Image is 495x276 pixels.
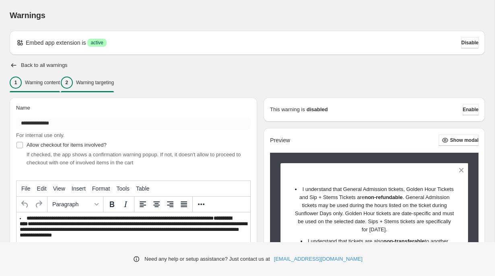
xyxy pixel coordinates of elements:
[270,137,290,144] h2: Preview
[177,197,191,211] button: Justify
[32,197,45,211] button: Redo
[3,3,231,109] body: Rich Text Area. Press ALT-0 for help.
[16,212,250,253] iframe: Rich Text Area
[16,132,64,138] span: For internal use only.
[91,39,103,46] span: active
[37,185,47,192] span: Edit
[105,197,119,211] button: Bold
[49,197,101,211] button: Formats
[463,106,479,113] span: Enable
[25,79,60,86] p: Warning content
[61,74,114,91] button: 2Warning targeting
[52,201,92,208] span: Paragraph
[384,238,425,244] strong: non-transferable
[10,11,45,20] span: Warnings
[16,105,30,111] span: Name
[72,185,86,192] span: Insert
[92,185,110,192] span: Format
[307,106,328,114] strong: disabled
[21,62,68,68] h2: Back to all warnings
[150,197,163,211] button: Align center
[461,39,479,46] span: Disable
[27,151,241,166] span: If checked, the app shows a confirmation warning popup. If not, it doesn't allow to proceed to ch...
[295,185,454,234] li: I understand that General Admission tickets, Golden Hour Tickets and Sip + Stems Tickets are . Ge...
[61,77,73,89] div: 2
[163,197,177,211] button: Align right
[119,197,132,211] button: Italic
[26,39,86,47] p: Embed app extension is
[439,135,479,146] button: Show modal
[450,137,479,143] span: Show modal
[295,237,454,253] li: I understand that tickets are also to another event at the farm.
[27,142,107,148] span: Allow checkout for items involved?
[461,37,479,48] button: Disable
[116,185,130,192] span: Tools
[136,197,150,211] button: Align left
[463,104,479,115] button: Enable
[10,77,22,89] div: 1
[18,197,32,211] button: Undo
[10,74,60,91] button: 1Warning content
[136,185,149,192] span: Table
[274,255,363,263] a: [EMAIL_ADDRESS][DOMAIN_NAME]
[194,197,208,211] button: More...
[76,79,114,86] p: Warning targeting
[53,185,65,192] span: View
[21,185,31,192] span: File
[365,194,403,200] strong: non-refundable
[270,106,305,114] p: This warning is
